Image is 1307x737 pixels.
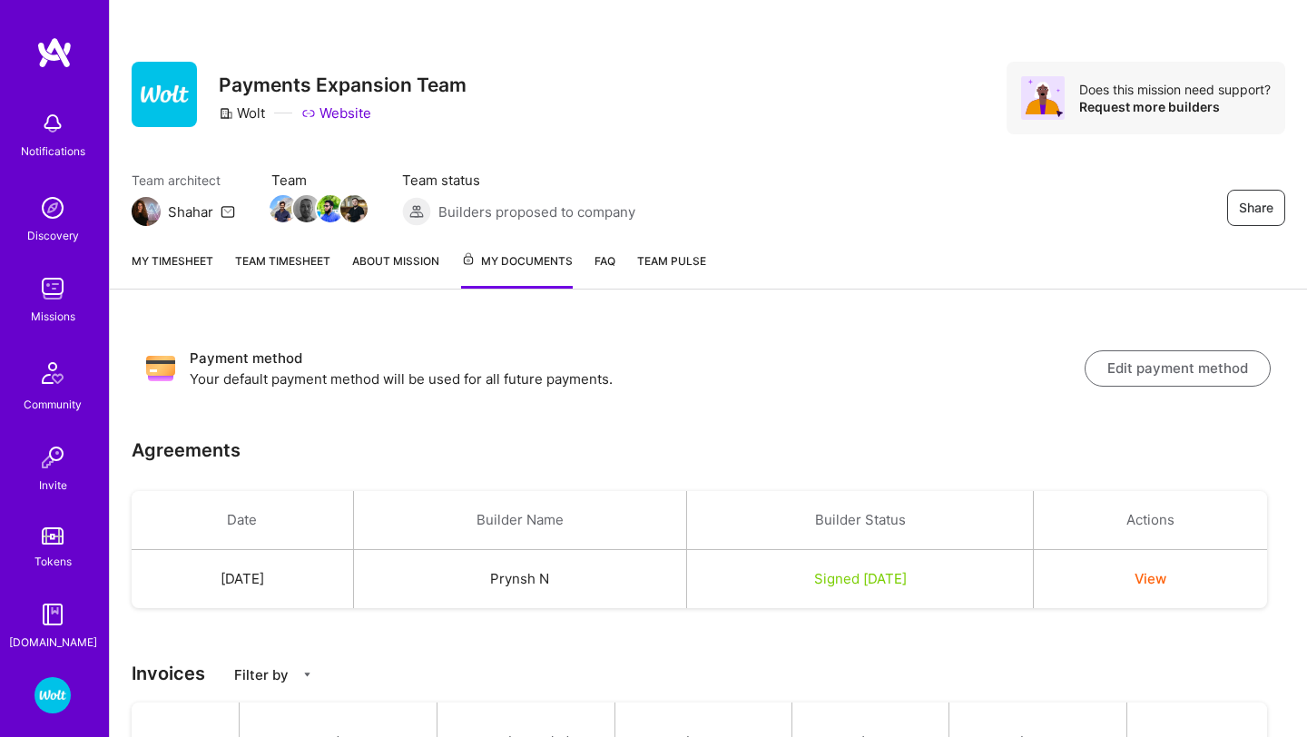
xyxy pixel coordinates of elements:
[637,251,706,289] a: Team Pulse
[234,665,289,684] p: Filter by
[295,193,319,224] a: Team Member Avatar
[1239,199,1273,217] span: Share
[402,171,635,190] span: Team status
[687,491,1034,550] th: Builder Status
[132,550,353,609] td: [DATE]
[1227,190,1285,226] button: Share
[168,202,213,221] div: Shahar
[132,171,235,190] span: Team architect
[352,251,439,289] a: About Mission
[36,36,73,69] img: logo
[353,550,686,609] td: Prynsh N
[595,251,615,289] a: FAQ
[709,569,1011,588] div: Signed [DATE]
[24,395,82,414] div: Community
[1135,569,1166,588] button: View
[293,195,320,222] img: Team Member Avatar
[461,251,573,271] span: My Documents
[319,193,342,224] a: Team Member Avatar
[219,103,265,123] div: Wolt
[39,476,67,495] div: Invite
[438,202,635,221] span: Builders proposed to company
[235,251,330,289] a: Team timesheet
[132,439,241,461] h3: Agreements
[301,669,313,681] i: icon CaretDown
[317,195,344,222] img: Team Member Avatar
[1021,76,1065,120] img: Avatar
[219,106,233,121] i: icon CompanyGray
[21,142,85,161] div: Notifications
[34,677,71,713] img: Wolt - Fintech: Payments Expansion Team
[34,552,72,571] div: Tokens
[270,195,297,222] img: Team Member Avatar
[219,74,467,96] h3: Payments Expansion Team
[221,204,235,219] i: icon Mail
[34,439,71,476] img: Invite
[342,193,366,224] a: Team Member Avatar
[402,197,431,226] img: Builders proposed to company
[1079,81,1271,98] div: Does this mission need support?
[353,491,686,550] th: Builder Name
[34,190,71,226] img: discovery
[132,197,161,226] img: Team Architect
[1085,350,1271,387] button: Edit payment method
[637,254,706,268] span: Team Pulse
[132,491,353,550] th: Date
[1079,98,1271,115] div: Request more builders
[132,251,213,289] a: My timesheet
[1034,491,1267,550] th: Actions
[146,354,175,383] img: Payment method
[42,527,64,545] img: tokens
[190,369,1085,388] p: Your default payment method will be used for all future payments.
[271,171,366,190] span: Team
[190,348,1085,369] h3: Payment method
[271,193,295,224] a: Team Member Avatar
[461,251,573,289] a: My Documents
[27,226,79,245] div: Discovery
[301,103,371,123] a: Website
[9,633,97,652] div: [DOMAIN_NAME]
[34,270,71,307] img: teamwork
[132,62,197,127] img: Company Logo
[30,677,75,713] a: Wolt - Fintech: Payments Expansion Team
[132,663,1285,684] h3: Invoices
[31,351,74,395] img: Community
[34,105,71,142] img: bell
[34,596,71,633] img: guide book
[340,195,368,222] img: Team Member Avatar
[31,307,75,326] div: Missions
